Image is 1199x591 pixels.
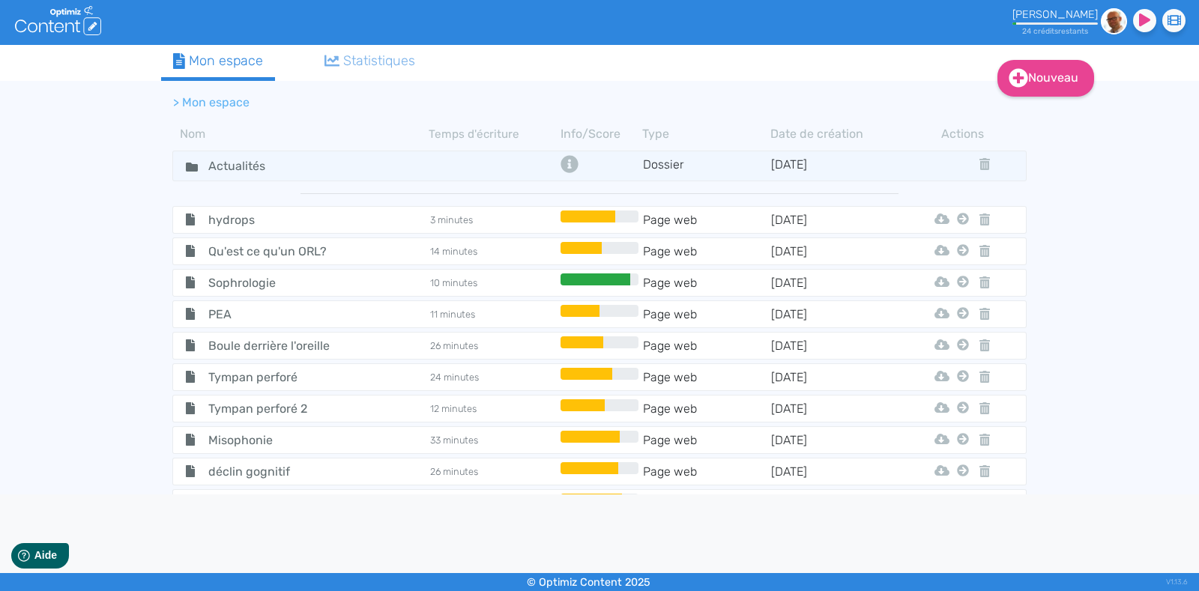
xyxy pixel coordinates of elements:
[770,242,899,261] td: [DATE]
[770,125,899,143] th: Date de création
[770,399,899,418] td: [DATE]
[642,462,770,481] td: Page web
[173,94,250,112] li: > Mon espace
[197,305,366,324] span: PEA
[429,273,557,292] td: 10 minutes
[197,399,366,418] span: Tympan perforé 2
[642,210,770,229] td: Page web
[642,305,770,324] td: Page web
[642,368,770,387] td: Page web
[429,462,557,481] td: 26 minutes
[642,336,770,355] td: Page web
[429,336,557,355] td: 26 minutes
[197,431,366,449] span: Misophonie
[1101,8,1127,34] img: 0c5b100848a832c50bd42ffb4e9f3f61
[197,368,366,387] span: Tympan perforé
[642,242,770,261] td: Page web
[429,431,557,449] td: 33 minutes
[429,210,557,229] td: 3 minutes
[770,462,899,481] td: [DATE]
[557,125,642,143] th: Info/Score
[770,210,899,229] td: [DATE]
[770,155,899,177] td: [DATE]
[642,155,770,177] td: Dossier
[173,51,263,71] div: Mon espace
[770,494,899,531] td: [DATE]
[161,85,910,121] nav: breadcrumb
[161,45,275,81] a: Mon espace
[527,576,650,589] small: © Optimiz Content 2025
[1054,26,1058,36] span: s
[770,305,899,324] td: [DATE]
[312,45,428,77] a: Statistiques
[1012,8,1098,21] div: [PERSON_NAME]
[642,431,770,449] td: Page web
[429,305,557,324] td: 11 minutes
[770,431,899,449] td: [DATE]
[770,336,899,355] td: [DATE]
[429,125,557,143] th: Temps d'écriture
[197,336,366,355] span: Boule derrière l'oreille
[642,399,770,418] td: Page web
[197,210,366,229] span: hydrops
[197,273,366,292] span: Sophrologie
[642,494,770,531] td: Page web
[429,242,557,261] td: 14 minutes
[324,51,416,71] div: Statistiques
[1084,26,1088,36] span: s
[770,368,899,387] td: [DATE]
[770,273,899,292] td: [DATE]
[642,125,770,143] th: Type
[429,494,557,531] td: 23 minutes
[997,60,1094,97] a: Nouveau
[197,462,366,481] span: déclin gognitif
[197,494,366,531] span: Comment déboucher une oreille?
[172,125,429,143] th: Nom
[429,399,557,418] td: 12 minutes
[1166,573,1188,591] div: V1.13.6
[197,242,366,261] span: Qu'est ce qu'un ORL?
[1022,26,1088,36] small: 24 crédit restant
[429,368,557,387] td: 24 minutes
[953,125,973,143] th: Actions
[197,155,309,177] input: Nom de dossier
[642,273,770,292] td: Page web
